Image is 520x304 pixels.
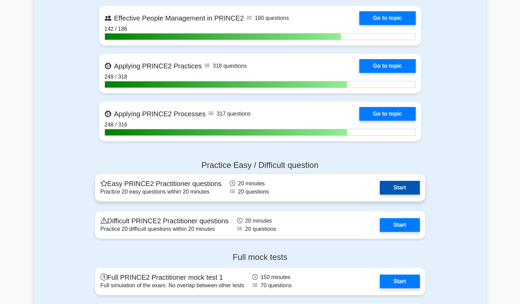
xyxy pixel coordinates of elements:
[359,11,415,25] a: Go to topic
[359,59,415,73] a: Go to topic
[359,107,415,121] a: Go to topic
[380,181,419,195] a: Start
[95,160,425,170] h4: Practice Easy / Difficult question
[380,218,419,232] a: Start
[95,252,425,262] h4: Full mock tests
[380,275,419,288] a: Start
